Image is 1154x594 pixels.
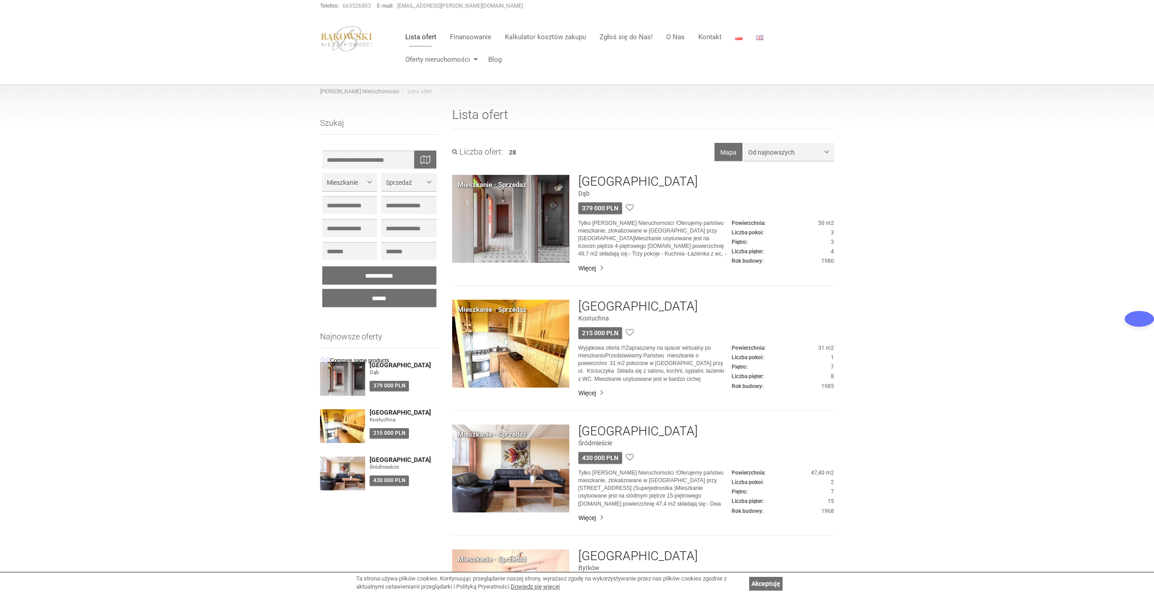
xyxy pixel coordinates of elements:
figure: Dąb [370,369,439,376]
dt: Rok budowy: [732,507,763,515]
dd: 3 [732,229,834,237]
dd: 15 [732,498,834,505]
button: Mieszkanie [322,173,377,191]
a: Oferty nieruchomości [398,50,481,69]
a: O Nas [659,28,691,46]
span: 28 [509,149,516,156]
button: Mapa [714,143,742,161]
a: Więcej [578,513,834,522]
a: [PERSON_NAME] Nieruchomości [320,88,399,95]
li: Lista ofert [399,88,432,96]
h3: Szukaj [320,119,439,135]
a: [GEOGRAPHIC_DATA] [370,409,439,416]
a: Blog [481,50,502,69]
strong: E-mail: [377,3,394,9]
dt: Liczba pokoi: [732,354,764,361]
a: [GEOGRAPHIC_DATA] [370,457,439,463]
a: [GEOGRAPHIC_DATA] [578,549,698,563]
dd: 1 [732,354,834,361]
figure: Bytków [578,563,834,572]
img: Sc04c7ecdac3c49e6a1b19c987a4e3931O.png [389,357,392,362]
figure: Śródmieście [578,439,834,448]
img: English [756,35,763,40]
a: [GEOGRAPHIC_DATA] [578,175,698,189]
dd: 1980 [732,257,834,265]
figure: Śródmieście [370,463,439,471]
a: Dowiedz się więcej [511,583,560,590]
dt: Powierzchnia: [732,469,765,477]
dd: 50 m2 [732,219,834,227]
a: Kontakt [691,28,728,46]
dd: 47,40 m2 [732,469,834,477]
div: 430 000 PLN [370,475,409,486]
a: 663526803 [343,3,371,9]
p: Wyjątkowa oferta !!!Zapraszamy na spacer wirtualny po mieszkaniuPrzedstawiamy Państwu mieszkanie ... [578,344,732,383]
a: Lista ofert [398,28,443,46]
div: 430 000 PLN [578,452,622,464]
dd: 8 [732,373,834,380]
a: Więcej [578,388,834,398]
a: Akceptuję [749,577,783,590]
span: Compare same products [330,357,389,366]
img: Mieszkanie Sprzedaż Katowice Śródmieście Aleja Wojciecha Korfantego [452,425,569,512]
button: Od najnowszych [744,143,834,161]
dt: Liczba pięter: [732,373,764,380]
dd: 2 [732,479,834,486]
dt: Piętro: [732,238,747,246]
div: Mieszkanie · Sprzedaż [458,555,527,564]
figure: Kostuchna [370,416,439,424]
dt: Powierzchnia: [732,219,765,227]
div: 379 000 PLN [370,381,409,391]
p: Tylko [PERSON_NAME] Nieruchomości !Oferujemy państwu mieszkanie, zlokalizowane w [GEOGRAPHIC_DATA... [578,469,732,508]
dt: Rok budowy: [732,383,763,390]
a: Zgłoś się do Nas! [593,28,659,46]
div: Mieszkanie · Sprzedaż [458,180,527,190]
dt: Liczba pokoi: [732,479,764,486]
div: 379 000 PLN [578,202,622,214]
figure: Kostuchna [578,314,834,323]
h1: Lista ofert [452,108,834,129]
a: Kalkulator kosztów zakupu [498,28,593,46]
span: Od najnowszych [748,148,823,157]
dd: 31 m2 [732,344,834,352]
dd: 7 [732,363,834,371]
span: Mieszkanie [327,178,366,187]
dt: Liczba pięter: [732,498,764,505]
figure: Dąb [578,189,834,198]
img: Mieszkanie Sprzedaż Katowice Kostuchna Jana Kściuczyka [452,300,569,388]
dt: Liczba pięter: [732,248,764,256]
dt: Piętro: [732,488,747,496]
div: 215 000 PLN [370,428,409,439]
h3: Liczba ofert: [452,147,503,156]
div: Wyszukaj na mapie [414,151,436,169]
dd: 3 [732,238,834,246]
dd: 7 [732,488,834,496]
dd: 1968 [732,507,834,515]
div: Ta strona używa plików cookies. Kontynuując przeglądanie naszej strony, wyrażasz zgodę na wykorzy... [356,575,745,591]
a: [GEOGRAPHIC_DATA] [578,425,698,439]
img: logo [320,26,373,52]
span: Sprzedaż [386,178,425,187]
dt: Powierzchnia: [732,344,765,352]
button: Sprzedaż [381,173,436,191]
h3: Najnowsze oferty [320,332,439,348]
dt: Piętro: [732,363,747,371]
a: [GEOGRAPHIC_DATA] [370,362,439,369]
dt: Liczba pokoi: [732,229,764,237]
img: Polski [735,35,742,40]
div: Mieszkanie · Sprzedaż [458,305,527,315]
dd: 1985 [732,383,834,390]
img: Mieszkanie Sprzedaż Katowice Dąb Złota [452,175,569,263]
div: 215 000 PLN [578,327,622,339]
dt: Rok budowy: [732,257,763,265]
a: Więcej [578,264,834,273]
div: Mieszkanie · Sprzedaż [458,430,527,439]
a: [GEOGRAPHIC_DATA] [578,300,698,314]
